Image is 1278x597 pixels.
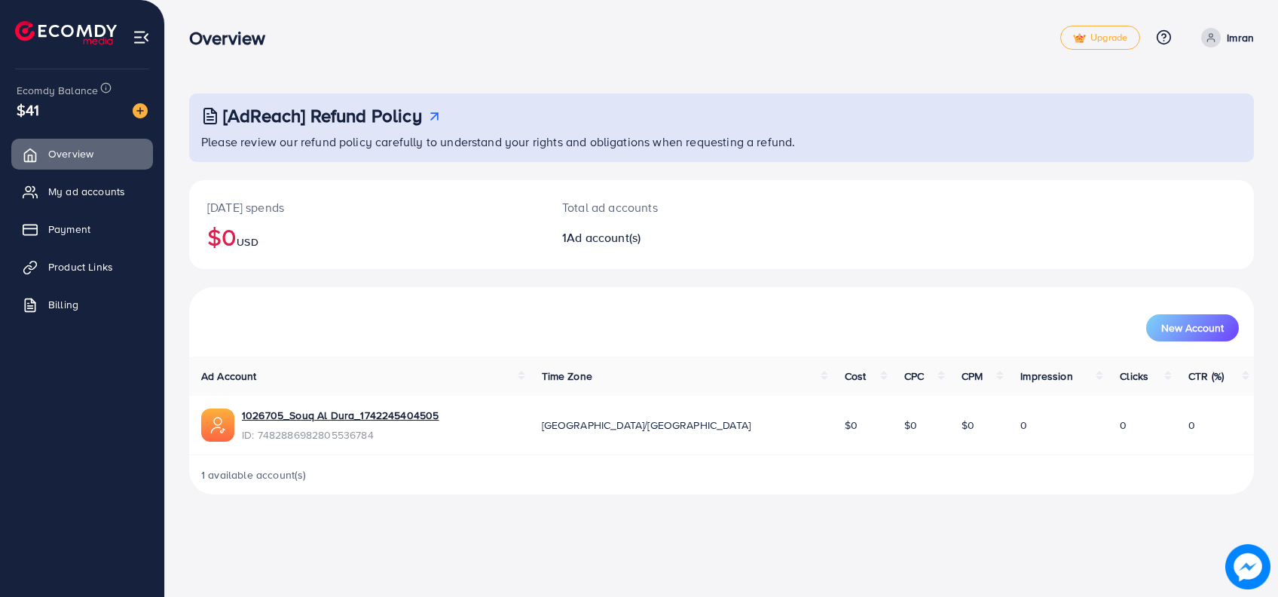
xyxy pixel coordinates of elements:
[242,408,439,423] a: 1026705_Souq Al Dura_1742245404505
[904,369,924,384] span: CPC
[1060,26,1140,50] a: tickUpgrade
[1161,323,1224,333] span: New Account
[1195,28,1254,47] a: Imran
[48,184,125,199] span: My ad accounts
[223,105,422,127] h3: [AdReach] Refund Policy
[17,83,98,98] span: Ecomdy Balance
[1146,314,1239,341] button: New Account
[48,297,78,312] span: Billing
[15,21,117,44] img: logo
[567,229,641,246] span: Ad account(s)
[11,252,153,282] a: Product Links
[237,234,258,250] span: USD
[1073,32,1127,44] span: Upgrade
[845,369,867,384] span: Cost
[562,198,792,216] p: Total ad accounts
[1120,418,1127,433] span: 0
[189,27,277,49] h3: Overview
[207,222,526,251] h2: $0
[542,418,751,433] span: [GEOGRAPHIC_DATA]/[GEOGRAPHIC_DATA]
[904,418,917,433] span: $0
[201,369,257,384] span: Ad Account
[133,29,150,46] img: menu
[845,418,858,433] span: $0
[201,133,1245,151] p: Please review our refund policy carefully to understand your rights and obligations when requesti...
[242,427,439,442] span: ID: 7482886982805536784
[48,222,90,237] span: Payment
[207,198,526,216] p: [DATE] spends
[17,99,39,121] span: $41
[962,418,974,433] span: $0
[201,409,234,442] img: ic-ads-acc.e4c84228.svg
[1188,418,1195,433] span: 0
[11,214,153,244] a: Payment
[562,231,792,245] h2: 1
[133,103,148,118] img: image
[48,146,93,161] span: Overview
[1225,544,1270,589] img: image
[11,176,153,207] a: My ad accounts
[201,467,307,482] span: 1 available account(s)
[1020,369,1073,384] span: Impression
[11,139,153,169] a: Overview
[11,289,153,320] a: Billing
[1020,418,1027,433] span: 0
[542,369,592,384] span: Time Zone
[48,259,113,274] span: Product Links
[1120,369,1148,384] span: Clicks
[962,369,983,384] span: CPM
[1227,29,1254,47] p: Imran
[1188,369,1224,384] span: CTR (%)
[1073,33,1086,44] img: tick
